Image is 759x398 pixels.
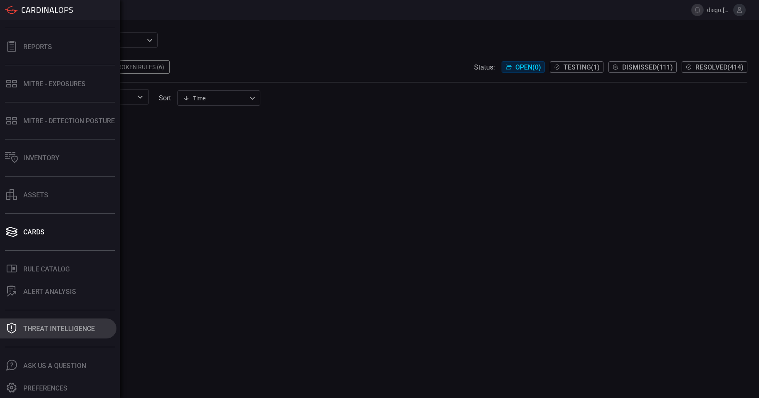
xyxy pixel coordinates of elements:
div: Rule Catalog [23,265,70,273]
span: diego.[PERSON_NAME].amandi [707,7,730,13]
div: Ask Us A Question [23,362,86,370]
button: Open [134,91,146,103]
div: Reports [23,43,52,51]
div: Preferences [23,384,67,392]
span: Dismissed ( 111 ) [622,63,673,71]
button: Testing(1) [550,61,603,73]
div: Broken Rules (6) [109,60,170,74]
div: ALERT ANALYSIS [23,288,76,296]
div: assets [23,191,48,199]
div: MITRE - Exposures [23,80,86,88]
div: Cards [23,228,45,236]
span: Resolved ( 414 ) [695,63,744,71]
button: Resolved(414) [682,61,747,73]
span: Open ( 0 ) [515,63,541,71]
span: Status: [474,63,495,71]
button: Dismissed(111) [608,61,677,73]
div: Threat Intelligence [23,325,95,333]
label: sort [159,94,171,102]
div: MITRE - Detection Posture [23,117,115,125]
span: Testing ( 1 ) [564,63,600,71]
div: Inventory [23,154,59,162]
div: Time [183,94,247,102]
button: Open(0) [502,61,545,73]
